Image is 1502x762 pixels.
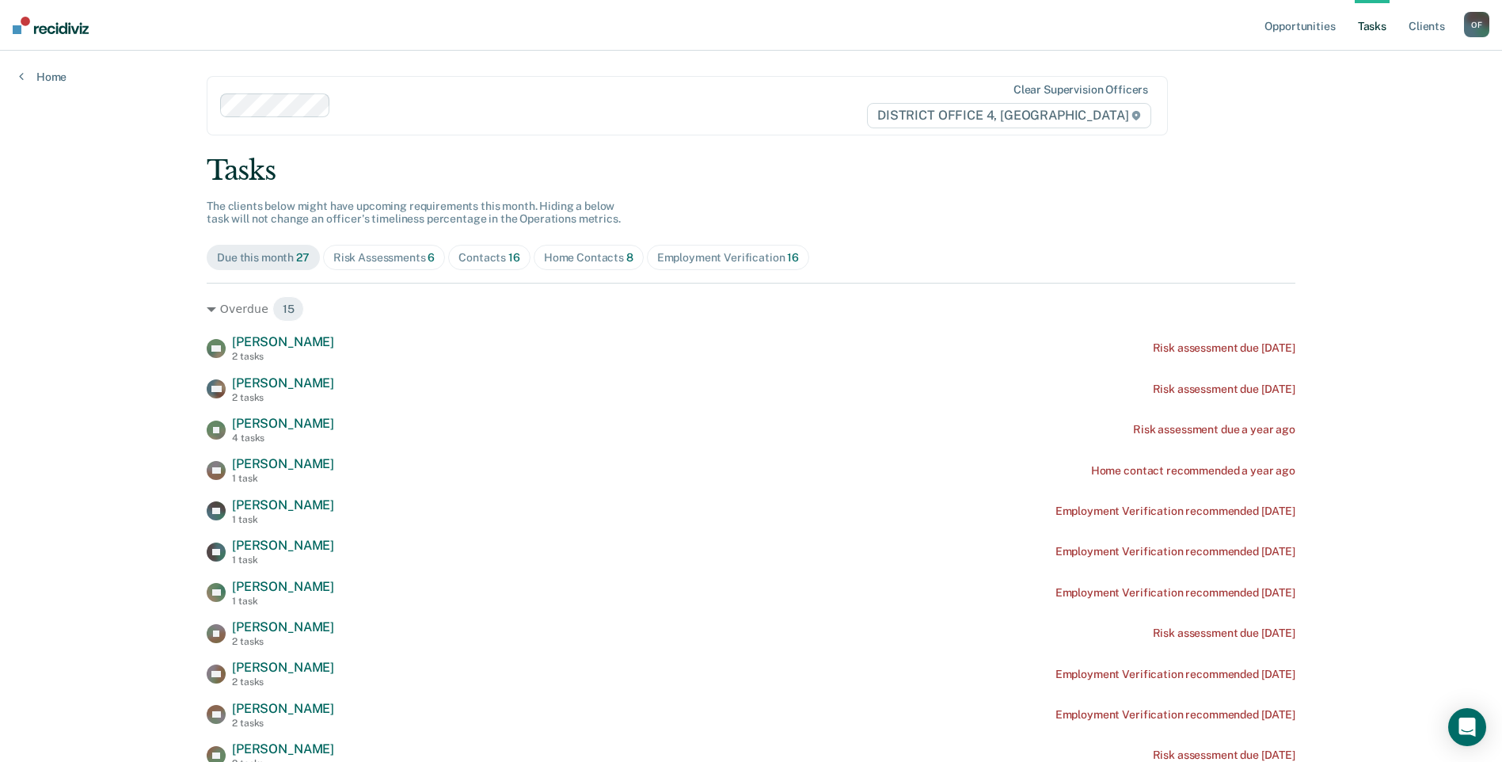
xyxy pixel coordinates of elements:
[1013,83,1148,97] div: Clear supervision officers
[1153,383,1295,396] div: Risk assessment due [DATE]
[296,251,310,264] span: 27
[626,251,633,264] span: 8
[1055,586,1295,600] div: Employment Verification recommended [DATE]
[232,514,334,525] div: 1 task
[508,251,520,264] span: 16
[1055,545,1295,558] div: Employment Verification recommended [DATE]
[232,497,334,512] span: [PERSON_NAME]
[232,619,334,634] span: [PERSON_NAME]
[458,251,520,265] div: Contacts
[428,251,435,264] span: 6
[232,375,334,391] span: [PERSON_NAME]
[272,296,305,322] span: 15
[232,473,334,484] div: 1 task
[544,251,633,265] div: Home Contacts
[1464,12,1489,37] button: OF
[1448,708,1486,746] div: Open Intercom Messenger
[232,636,334,647] div: 2 tasks
[232,660,334,675] span: [PERSON_NAME]
[232,676,334,688] div: 2 tasks
[867,103,1151,128] span: DISTRICT OFFICE 4, [GEOGRAPHIC_DATA]
[207,200,621,226] span: The clients below might have upcoming requirements this month. Hiding a below task will not chang...
[333,251,435,265] div: Risk Assessments
[1153,341,1295,355] div: Risk assessment due [DATE]
[232,432,334,444] div: 4 tasks
[207,154,1295,187] div: Tasks
[232,741,334,756] span: [PERSON_NAME]
[13,17,89,34] img: Recidiviz
[1055,708,1295,722] div: Employment Verification recommended [DATE]
[232,392,334,403] div: 2 tasks
[232,579,334,594] span: [PERSON_NAME]
[232,538,334,553] span: [PERSON_NAME]
[232,718,334,729] div: 2 tasks
[232,416,334,431] span: [PERSON_NAME]
[217,251,310,265] div: Due this month
[657,251,799,265] div: Employment Verification
[232,596,334,607] div: 1 task
[232,334,334,349] span: [PERSON_NAME]
[1055,668,1295,681] div: Employment Verification recommended [DATE]
[232,554,334,566] div: 1 task
[19,70,67,84] a: Home
[1055,505,1295,518] div: Employment Verification recommended [DATE]
[232,351,334,362] div: 2 tasks
[232,701,334,716] span: [PERSON_NAME]
[1153,749,1295,762] div: Risk assessment due [DATE]
[1153,627,1295,640] div: Risk assessment due [DATE]
[232,456,334,471] span: [PERSON_NAME]
[1091,464,1295,478] div: Home contact recommended a year ago
[1133,423,1295,436] div: Risk assessment due a year ago
[1464,12,1489,37] div: O F
[787,251,799,264] span: 16
[207,296,1295,322] div: Overdue 15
